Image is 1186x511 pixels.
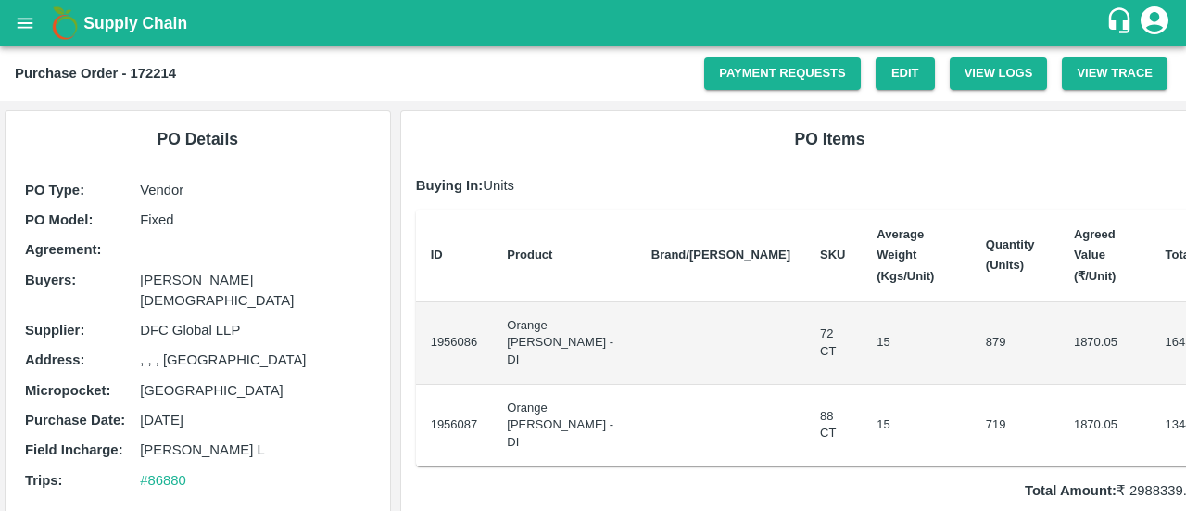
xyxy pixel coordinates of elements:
[25,212,93,227] b: PO Model :
[25,352,84,367] b: Address :
[20,126,375,152] h6: PO Details
[416,385,493,467] td: 1956087
[25,183,84,198] b: PO Type :
[862,302,971,385] td: 15
[25,413,125,428] b: Purchase Date :
[805,385,862,467] td: 88 CT
[877,227,934,283] b: Average Weight (Kgs/Unit)
[971,385,1059,467] td: 719
[651,248,790,262] b: Brand/[PERSON_NAME]
[25,442,123,457] b: Field Incharge :
[805,302,862,385] td: 72 CT
[140,180,370,200] p: Vendor
[140,473,186,488] a: #86880
[83,10,1105,36] a: Supply Chain
[1138,4,1171,43] div: account of current user
[140,210,370,230] p: Fixed
[431,248,443,262] b: ID
[83,14,187,32] b: Supply Chain
[1062,57,1167,90] button: View Trace
[492,385,636,467] td: Orange [PERSON_NAME] - DI
[25,242,101,257] b: Agreement:
[140,440,370,460] p: [PERSON_NAME] L
[862,385,971,467] td: 15
[15,66,176,81] b: Purchase Order - 172214
[507,248,552,262] b: Product
[25,273,76,287] b: Buyers :
[1074,227,1117,283] b: Agreed Value (₹/Unit)
[1059,302,1151,385] td: 1870.05
[140,410,370,430] p: [DATE]
[4,2,46,45] button: open drawer
[1025,483,1117,498] b: Total Amount:
[1059,385,1151,467] td: 1870.05
[950,57,1048,90] button: View Logs
[25,383,110,398] b: Micropocket :
[140,320,370,340] p: DFC Global LLP
[1105,6,1138,40] div: customer-support
[876,57,935,90] a: Edit
[25,473,62,488] b: Trips :
[140,350,370,370] p: , , , [GEOGRAPHIC_DATA]
[25,323,84,338] b: Supplier :
[704,57,861,90] a: Payment Requests
[492,302,636,385] td: Orange [PERSON_NAME] - DI
[416,302,493,385] td: 1956086
[140,270,370,312] p: [PERSON_NAME][DEMOGRAPHIC_DATA]
[971,302,1059,385] td: 879
[986,237,1035,272] b: Quantity (Units)
[46,5,83,42] img: logo
[416,178,484,193] b: Buying In:
[140,380,370,401] p: [GEOGRAPHIC_DATA]
[820,248,845,262] b: SKU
